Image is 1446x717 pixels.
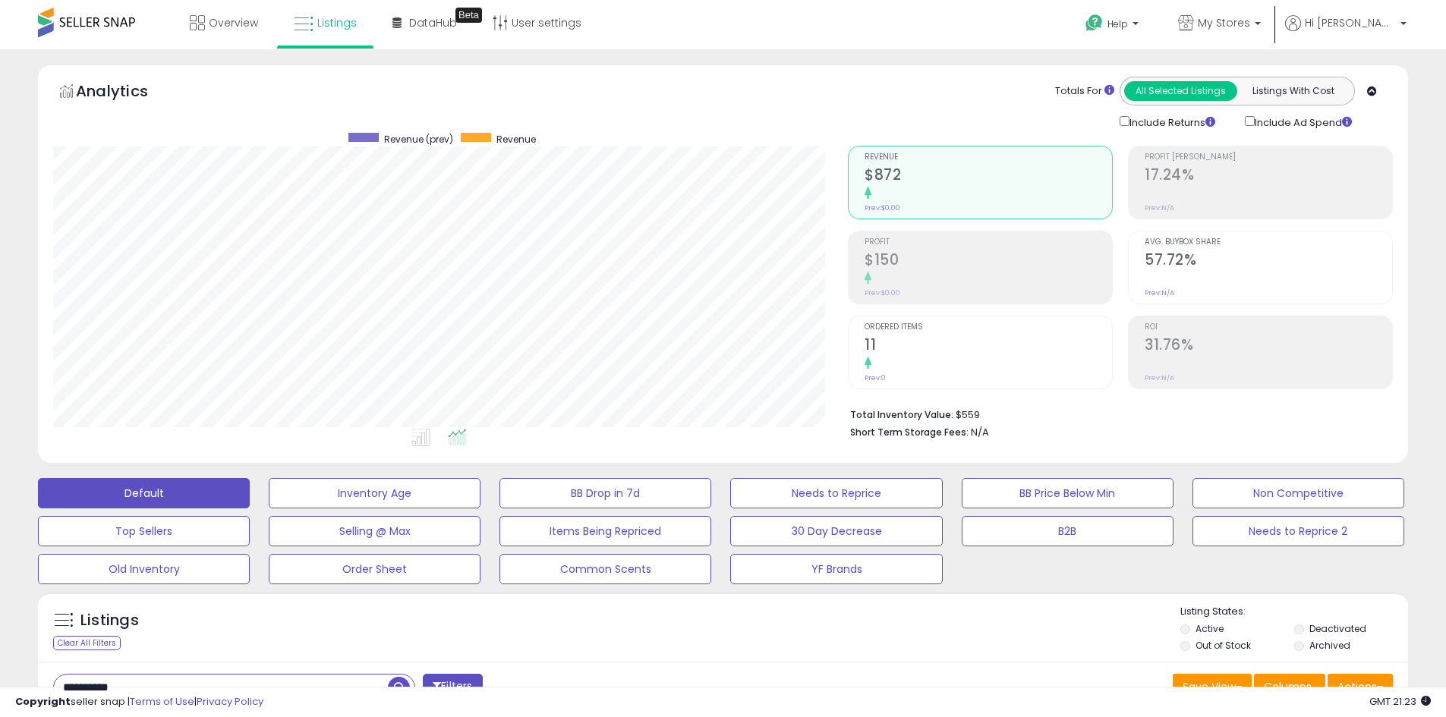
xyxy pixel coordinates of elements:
[1108,113,1233,131] div: Include Returns
[496,133,536,146] span: Revenue
[1328,674,1393,700] button: Actions
[971,425,989,439] span: N/A
[1192,478,1404,508] button: Non Competitive
[850,426,969,439] b: Short Term Storage Fees:
[423,674,482,700] button: Filters
[269,478,480,508] button: Inventory Age
[1085,14,1104,33] i: Get Help
[15,694,71,709] strong: Copyright
[1237,81,1350,101] button: Listings With Cost
[730,516,942,546] button: 30 Day Decrease
[865,251,1112,272] h2: $150
[865,238,1112,247] span: Profit
[850,408,953,421] b: Total Inventory Value:
[1369,694,1431,709] span: 2025-09-15 21:23 GMT
[384,133,453,146] span: Revenue (prev)
[962,516,1173,546] button: B2B
[865,336,1112,357] h2: 11
[1107,17,1128,30] span: Help
[76,80,178,105] h5: Analytics
[1198,15,1250,30] span: My Stores
[1145,251,1392,272] h2: 57.72%
[1233,113,1376,131] div: Include Ad Spend
[730,554,942,584] button: YF Brands
[1145,203,1174,212] small: Prev: N/A
[130,694,194,709] a: Terms of Use
[865,288,900,297] small: Prev: $0.00
[865,166,1112,187] h2: $872
[1196,639,1251,652] label: Out of Stock
[865,153,1112,162] span: Revenue
[317,15,357,30] span: Listings
[962,478,1173,508] button: BB Price Below Min
[1285,15,1407,49] a: Hi [PERSON_NAME]
[15,695,263,709] div: seller snap | |
[1180,605,1408,619] p: Listing States:
[1305,15,1396,30] span: Hi [PERSON_NAME]
[1145,153,1392,162] span: Profit [PERSON_NAME]
[499,516,711,546] button: Items Being Repriced
[1124,81,1237,101] button: All Selected Listings
[865,323,1112,332] span: Ordered Items
[1145,373,1174,382] small: Prev: N/A
[38,478,250,508] button: Default
[1145,288,1174,297] small: Prev: N/A
[53,636,121,650] div: Clear All Filters
[1073,2,1154,49] a: Help
[1309,639,1350,652] label: Archived
[1145,323,1392,332] span: ROI
[1145,238,1392,247] span: Avg. Buybox Share
[865,203,900,212] small: Prev: $0.00
[209,15,258,30] span: Overview
[1192,516,1404,546] button: Needs to Reprice 2
[38,554,250,584] button: Old Inventory
[499,478,711,508] button: BB Drop in 7d
[499,554,711,584] button: Common Scents
[730,478,942,508] button: Needs to Reprice
[1254,674,1325,700] button: Columns
[1145,336,1392,357] h2: 31.76%
[1145,166,1392,187] h2: 17.24%
[1055,84,1114,99] div: Totals For
[1309,622,1366,635] label: Deactivated
[850,404,1381,423] li: $559
[1173,674,1252,700] button: Save View
[38,516,250,546] button: Top Sellers
[269,554,480,584] button: Order Sheet
[1196,622,1224,635] label: Active
[409,15,457,30] span: DataHub
[865,373,886,382] small: Prev: 0
[455,8,482,23] div: Tooltip anchor
[1264,679,1312,694] span: Columns
[269,516,480,546] button: Selling @ Max
[80,610,139,631] h5: Listings
[197,694,263,709] a: Privacy Policy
